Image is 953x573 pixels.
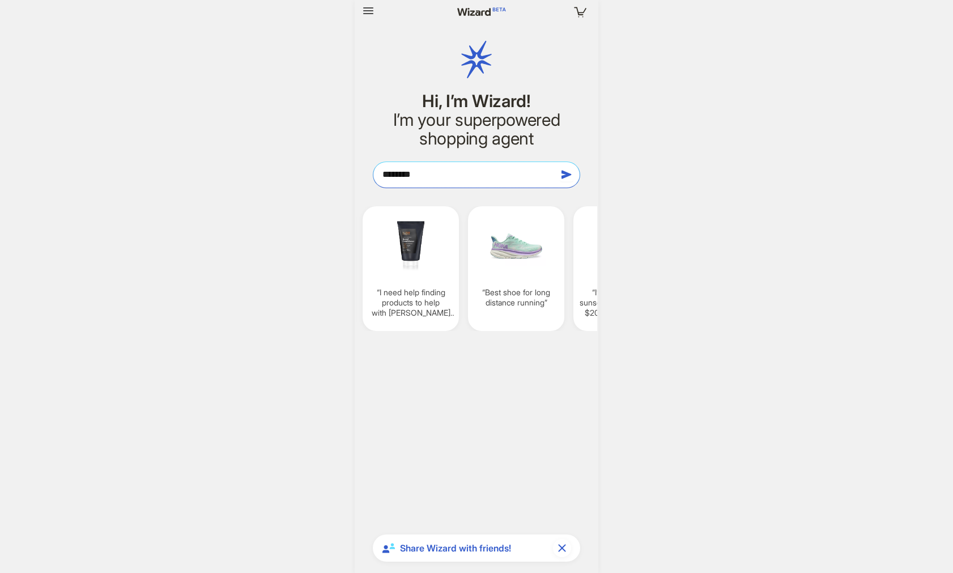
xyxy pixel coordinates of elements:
[373,92,580,111] h1: Hi, I’m Wizard!
[400,542,548,554] span: Share Wizard with friends!
[578,213,665,278] img: I'm%20looking%20for%20a%20sunscreen%20that%20is%20under%2020%20and%20at%20least%20SPF%2050-534dde...
[367,213,454,278] img: I%20need%20help%20finding%20products%20to%20help%20with%20beard%20management-3f522821.png
[473,287,560,308] q: Best shoe for long distance running
[468,206,564,331] div: Best shoe for long distance running
[367,287,454,319] q: I need help finding products to help with [PERSON_NAME] management
[373,534,580,562] div: Share Wizard with friends!
[473,213,560,278] img: Best%20shoe%20for%20long%20distance%20running-fb89a0c4.png
[573,206,670,331] div: I’m looking for a sunscreen that is under $20 and at least SPF 50+
[373,111,580,148] h2: I’m your superpowered shopping agent
[363,206,459,331] div: I need help finding products to help with [PERSON_NAME] management
[578,287,665,319] q: I’m looking for a sunscreen that is under $20 and at least SPF 50+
